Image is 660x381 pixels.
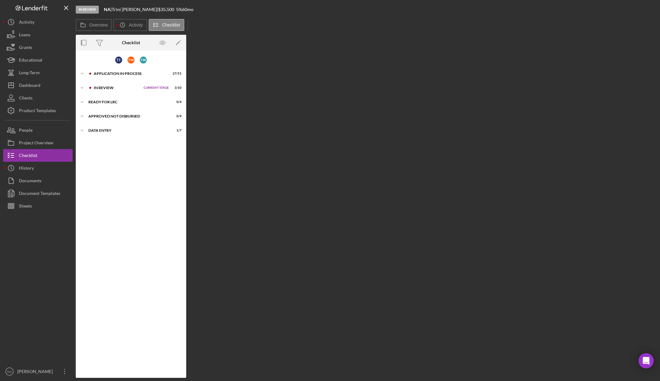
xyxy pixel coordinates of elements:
button: Grants [3,41,73,54]
div: Long-Term [19,66,40,81]
button: Overview [76,19,112,31]
span: $35,500 [158,7,174,12]
div: T W [128,57,134,63]
div: Loans [19,28,30,43]
button: Activity [3,16,73,28]
button: Sheets [3,200,73,212]
div: Approved Not Disbursed [88,114,166,118]
div: T W [140,57,147,63]
button: Activity [113,19,147,31]
div: Clients [19,92,33,106]
div: In Review [76,6,99,14]
div: 0 / 4 [170,100,181,104]
div: In Review [94,86,140,90]
div: Sheets [19,200,32,214]
button: Clients [3,92,73,104]
div: 5 % [176,7,182,12]
text: NG [7,370,12,373]
div: T T [115,57,122,63]
label: Activity [129,22,143,27]
div: People [19,124,33,138]
div: History [19,162,34,176]
button: Checklist [149,19,184,31]
div: Product Templates [19,104,56,118]
button: Long-Term [3,66,73,79]
div: Document Templates [19,187,60,201]
div: [PERSON_NAME] [16,365,57,379]
span: Current Stage [144,86,169,90]
div: 27 / 51 [170,72,181,76]
div: Educational [19,54,42,68]
div: Checklist [122,40,140,45]
div: | [104,7,112,12]
div: 3 / 10 [170,86,181,90]
button: People [3,124,73,136]
div: Documents [19,174,41,189]
div: 60 mo [182,7,193,12]
div: 0 / 9 [170,114,181,118]
div: 1 / 7 [170,129,181,132]
button: Educational [3,54,73,66]
button: Loans [3,28,73,41]
div: Checklist [19,149,37,163]
div: Dashboard [19,79,40,93]
b: NA [104,7,110,12]
button: Product Templates [3,104,73,117]
label: Overview [89,22,108,27]
button: Dashboard [3,79,73,92]
div: Trini [PERSON_NAME] | [112,7,158,12]
button: Document Templates [3,187,73,200]
button: Checklist [3,149,73,162]
div: Application In Process [94,72,166,76]
div: Activity [19,16,34,30]
button: History [3,162,73,174]
div: Grants [19,41,32,55]
button: Documents [3,174,73,187]
div: Data Entry [88,129,166,132]
label: Checklist [162,22,180,27]
div: Open Intercom Messenger [639,353,654,368]
button: NG[PERSON_NAME] [3,365,73,378]
button: Project Overview [3,136,73,149]
div: Ready for LRC [88,100,166,104]
div: Project Overview [19,136,53,151]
